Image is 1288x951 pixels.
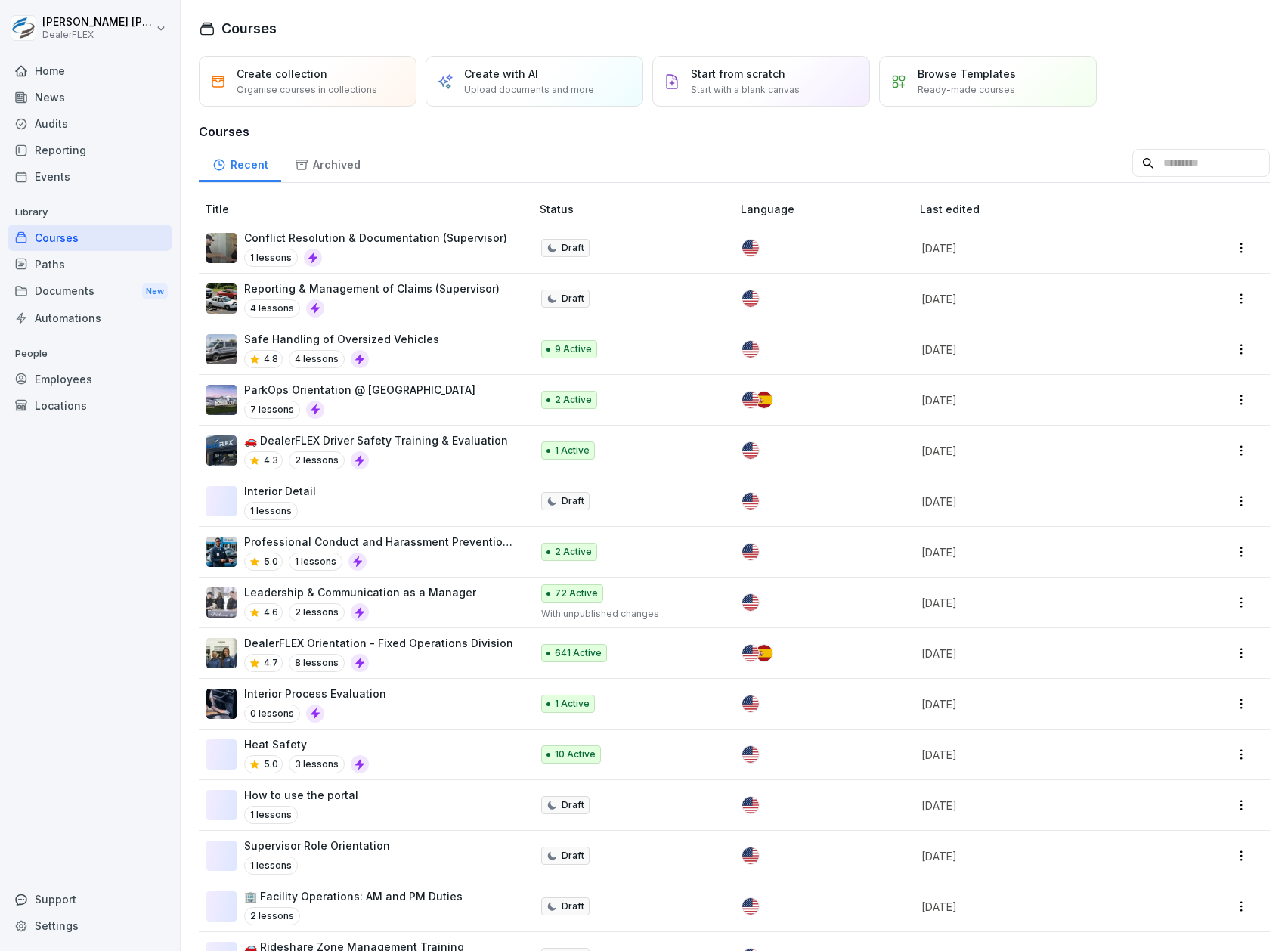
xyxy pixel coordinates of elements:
p: 1 lessons [289,553,342,571]
p: 2 lessons [244,907,300,925]
div: Employees [8,366,172,392]
p: 1 Active [555,444,590,457]
img: yfsleesgksgx0a54tq96xrfr.png [206,537,237,567]
img: us.svg [742,493,759,510]
p: Draft [562,292,584,305]
a: Reporting [8,137,172,163]
p: Conflict Resolution & Documentation (Supervisor) [244,230,507,246]
p: 7 lessons [244,401,300,419]
img: zk0x44riwstrlgqryo3l2fe3.png [206,233,237,263]
div: Support [8,886,172,912]
p: 🚗 DealerFLEX Driver Safety Training & Evaluation [244,432,508,448]
a: Courses [8,225,172,251]
img: us.svg [742,594,759,611]
a: Locations [8,392,172,419]
p: Organise courses in collections [237,83,377,97]
p: 1 lessons [244,857,298,875]
p: ParkOps Orientation @ [GEOGRAPHIC_DATA] [244,382,475,398]
p: Library [8,200,172,225]
p: [DATE] [921,291,1162,307]
p: With unpublished changes [541,607,717,621]
a: Paths [8,251,172,277]
p: [DATE] [921,443,1162,459]
p: Title [205,201,534,217]
p: 1 lessons [244,806,298,824]
p: 5.0 [264,555,278,568]
p: Status [540,201,735,217]
p: 2 lessons [289,451,345,469]
p: [DATE] [921,798,1162,813]
p: DealerFLEX [42,29,153,40]
p: Interior Process Evaluation [244,686,386,702]
p: Draft [562,241,584,255]
img: da8qswpfqixsakdmmzotmdit.png [206,435,237,466]
p: Start from scratch [691,66,785,82]
a: News [8,84,172,110]
img: us.svg [742,695,759,712]
p: Supervisor Role Orientation [244,838,390,853]
p: 10 Active [555,748,596,761]
p: 4.6 [264,606,278,619]
img: us.svg [742,645,759,661]
p: 4 lessons [289,350,345,368]
p: Professional Conduct and Harassment Prevention for Valet Employees [244,534,516,550]
p: [DATE] [921,494,1162,510]
p: [DATE] [921,392,1162,408]
p: Create collection [237,66,327,82]
a: Archived [281,144,373,182]
p: [DATE] [921,848,1162,864]
p: Upload documents and more [464,83,594,97]
p: Create with AI [464,66,538,82]
div: Recent [199,144,281,182]
p: Start with a blank canvas [691,83,800,97]
p: 2 Active [555,393,592,407]
p: 3 lessons [289,755,345,773]
img: us.svg [742,442,759,459]
img: khwf6t635m3uuherk2l21o2v.png [206,689,237,719]
img: us.svg [742,392,759,408]
p: Last edited [920,201,1180,217]
p: 8 lessons [289,654,345,672]
p: Browse Templates [918,66,1016,82]
p: 5.0 [264,757,278,771]
img: kjfutcfrxfzene9jr3907i3p.png [206,587,237,618]
img: us.svg [742,797,759,813]
p: 4.7 [264,656,278,670]
p: People [8,342,172,366]
img: us.svg [742,290,759,307]
p: Draft [562,849,584,863]
p: Draft [562,494,584,508]
a: Home [8,57,172,84]
p: [DATE] [921,696,1162,712]
img: us.svg [742,847,759,864]
a: Settings [8,912,172,939]
div: Events [8,163,172,190]
img: mk82rbguh2ncxwxcf8nh6q1f.png [206,283,237,314]
p: Interior Detail [244,483,316,499]
p: Reporting & Management of Claims (Supervisor) [244,280,500,296]
p: [DATE] [921,544,1162,560]
img: u6am29fli39xf7ggi0iab2si.png [206,334,237,364]
a: DocumentsNew [8,277,172,305]
img: us.svg [742,341,759,358]
p: 2 lessons [289,603,345,621]
p: 4.3 [264,454,278,467]
p: 72 Active [555,587,598,600]
p: 1 Active [555,697,590,711]
img: es.svg [756,645,772,661]
p: Draft [562,798,584,812]
h3: Courses [199,122,1270,141]
p: [DATE] [921,899,1162,915]
p: Leadership & Communication as a Manager [244,584,476,600]
p: Heat Safety [244,736,369,752]
div: Documents [8,277,172,305]
a: Audits [8,110,172,137]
